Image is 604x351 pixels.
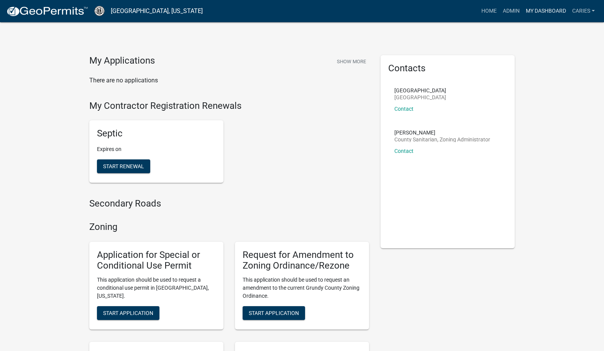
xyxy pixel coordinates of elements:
h5: Request for Amendment to Zoning Ordinance/Rezone [243,249,361,272]
p: There are no applications [89,76,369,85]
p: Expires on [97,145,216,153]
h4: My Contractor Registration Renewals [89,100,369,112]
button: Start Application [243,306,305,320]
p: [PERSON_NAME] [394,130,490,135]
span: Start Application [103,310,153,316]
button: Start Renewal [97,159,150,173]
a: Home [478,4,500,18]
button: Start Application [97,306,159,320]
span: Start Renewal [103,163,144,169]
h5: Septic [97,128,216,139]
a: Admin [500,4,523,18]
a: Contact [394,148,414,154]
h5: Application for Special or Conditional Use Permit [97,249,216,272]
h4: Secondary Roads [89,198,369,209]
button: Show More [334,55,369,68]
h4: My Applications [89,55,155,67]
h4: Zoning [89,221,369,233]
a: CarieS [569,4,598,18]
p: [GEOGRAPHIC_DATA] [394,95,446,100]
h5: Contacts [388,63,507,74]
a: My Dashboard [523,4,569,18]
p: This application should be used to request an amendment to the current Grundy County Zoning Ordin... [243,276,361,300]
p: This application should be used to request a conditional use permit in [GEOGRAPHIC_DATA], [US_STA... [97,276,216,300]
span: Start Application [249,310,299,316]
a: Contact [394,106,414,112]
img: Grundy County, Iowa [94,6,105,16]
p: [GEOGRAPHIC_DATA] [394,88,446,93]
a: [GEOGRAPHIC_DATA], [US_STATE] [111,5,203,18]
wm-registration-list-section: My Contractor Registration Renewals [89,100,369,189]
p: County Sanitarian, Zoning Administrator [394,137,490,142]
